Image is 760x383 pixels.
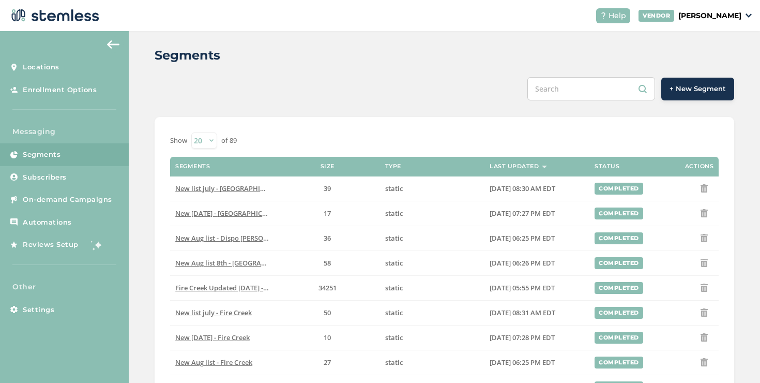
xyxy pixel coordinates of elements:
label: 50 [280,308,375,317]
div: completed [595,357,643,369]
span: static [385,209,403,218]
img: icon-arrow-back-accent-c549486e.svg [107,40,119,49]
label: Fire Creek Updated July 25 - Fire Creek [175,284,270,292]
span: [DATE] 06:25 PM EDT [490,358,555,367]
span: Automations [23,217,72,228]
label: New July 17th - Dispo Whitmore Lake [175,209,270,218]
label: 36 [280,234,375,243]
span: New list july - [GEOGRAPHIC_DATA][PERSON_NAME] [175,184,340,193]
span: static [385,308,403,317]
label: of 89 [221,136,237,146]
th: Actions [641,157,719,176]
span: Settings [23,305,54,315]
label: static [385,308,480,317]
span: New Aug list 8th - [GEOGRAPHIC_DATA][PERSON_NAME] [175,258,353,268]
h2: Segments [155,46,220,65]
label: Last Updated [490,163,539,170]
span: 39 [324,184,331,193]
img: icon-sort-1e1d7615.svg [542,166,547,168]
label: 08/07/2025 06:25 PM EDT [490,234,584,243]
label: New Aug list - Fire Creek [175,358,270,367]
span: Locations [23,62,59,72]
div: completed [595,332,643,344]
label: 34251 [280,284,375,292]
label: static [385,358,480,367]
span: New Aug list - Fire Creek [175,358,252,367]
span: + New Segment [670,84,726,94]
label: 08/07/2025 06:25 PM EDT [490,358,584,367]
span: 50 [324,308,331,317]
label: static [385,333,480,342]
div: completed [595,183,643,195]
div: completed [595,257,643,269]
span: Fire Creek Updated [DATE] - Fire Creek [175,283,297,292]
label: 07/10/2025 08:31 AM EDT [490,308,584,317]
span: static [385,333,403,342]
img: glitter-stars-b7820f95.gif [86,234,107,255]
span: [DATE] 08:31 AM EDT [490,308,555,317]
span: 58 [324,258,331,268]
label: Size [321,163,335,170]
span: Help [609,10,626,21]
span: New [DATE] - Fire Creek [175,333,250,342]
label: New Aug list - Dispo Whitmore Lake [175,234,270,243]
img: icon-help-white-03924b79.svg [600,12,606,19]
span: [DATE] 07:27 PM EDT [490,209,555,218]
label: 07/02/2025 05:55 PM EDT [490,284,584,292]
div: completed [595,282,643,294]
label: New Aug list 8th - Dispo Whitmore Lake [175,259,270,268]
span: Enrollment Options [23,85,97,95]
label: static [385,259,480,268]
span: 10 [324,333,331,342]
span: 27 [324,358,331,367]
label: 08/07/2025 06:26 PM EDT [490,259,584,268]
span: [DATE] 07:28 PM EDT [490,333,555,342]
div: VENDOR [639,10,674,22]
span: [DATE] 06:25 PM EDT [490,233,555,243]
label: New list july - Dispo Whitmore Lake [175,184,270,193]
input: Search [527,77,655,100]
span: static [385,258,403,268]
span: 34251 [318,283,337,292]
span: New [DATE] - [GEOGRAPHIC_DATA][PERSON_NAME] [175,209,338,218]
label: Status [595,163,619,170]
img: logo-dark-0685b13c.svg [8,5,99,26]
label: Show [170,136,187,146]
iframe: Chat Widget [708,333,760,383]
label: 58 [280,259,375,268]
span: New Aug list - Dispo [PERSON_NAME][GEOGRAPHIC_DATA] [175,233,361,243]
img: icon_down-arrow-small-66adaf34.svg [746,13,752,18]
span: [DATE] 05:55 PM EDT [490,283,555,292]
label: 07/10/2025 08:30 AM EDT [490,184,584,193]
label: Type [385,163,401,170]
div: completed [595,208,643,219]
label: 07/17/2025 07:27 PM EDT [490,209,584,218]
span: static [385,184,403,193]
label: static [385,284,480,292]
span: [DATE] 08:30 AM EDT [490,184,555,193]
label: Segments [175,163,210,170]
label: New list july - Fire Creek [175,308,270,317]
span: 36 [324,233,331,243]
span: static [385,358,403,367]
div: completed [595,307,643,319]
span: [DATE] 06:26 PM EDT [490,258,555,268]
label: 39 [280,184,375,193]
span: 17 [324,209,331,218]
span: static [385,283,403,292]
label: 27 [280,358,375,367]
span: static [385,233,403,243]
label: static [385,234,480,243]
span: New list july - Fire Creek [175,308,252,317]
label: 07/17/2025 07:28 PM EDT [490,333,584,342]
span: Reviews Setup [23,240,79,250]
label: 17 [280,209,375,218]
p: [PERSON_NAME] [678,10,741,21]
label: 10 [280,333,375,342]
label: static [385,209,480,218]
button: + New Segment [661,78,734,100]
span: On-demand Campaigns [23,195,112,205]
label: New July 17th - Fire Creek [175,333,270,342]
span: Segments [23,150,60,160]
